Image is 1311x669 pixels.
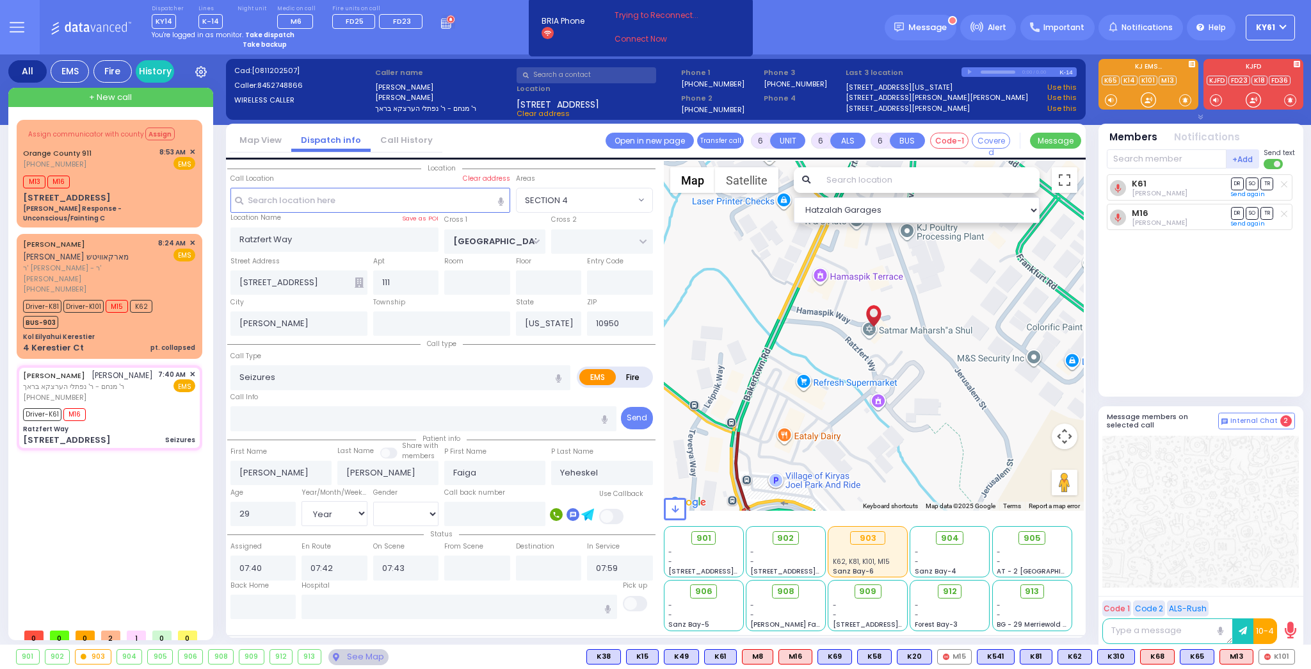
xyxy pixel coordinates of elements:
span: [0811202507] [252,65,300,76]
label: Lines [198,5,223,13]
span: [PHONE_NUMBER] [23,392,86,402]
a: Map View [230,134,291,146]
label: Fire [615,369,651,385]
a: Open this area in Google Maps (opens a new window) [667,494,709,511]
label: Call Info [230,392,258,402]
a: KJFD [1207,76,1227,85]
span: You're logged in as monitor. [152,30,243,40]
button: Notifications [1174,130,1240,145]
div: 904 [117,650,142,664]
div: 901 [17,650,39,664]
span: K62, K81, K101, M15 [833,557,890,566]
a: M16 [1132,208,1148,218]
span: SECTION 4 [517,188,635,211]
span: [PHONE_NUMBER] [23,159,86,169]
span: 913 [1025,585,1039,598]
label: Age [230,488,243,498]
span: - [833,610,837,620]
label: WIRELESS CALLER [234,95,371,106]
div: K20 [897,649,932,665]
img: Google [667,494,709,511]
span: 909 [859,585,876,598]
span: Lazer Schwimmer [1132,218,1187,227]
label: En Route [302,541,331,552]
span: Forest Bay-3 [915,620,958,629]
input: Search member [1107,149,1227,169]
a: [STREET_ADDRESS][PERSON_NAME] [846,103,970,114]
span: 908 [777,585,794,598]
span: ר' [PERSON_NAME] - ר' [PERSON_NAME] [23,263,154,284]
span: Phone 3 [764,67,842,78]
label: Fire units on call [332,5,427,13]
span: 2 [1280,415,1292,427]
span: FD23 [393,16,411,26]
div: M8 [742,649,773,665]
div: K81 [1020,649,1052,665]
span: Trying to Reconnect... [615,10,716,21]
a: Call History [371,134,442,146]
input: Search location here [230,188,510,212]
span: - [668,610,672,620]
span: DR [1231,178,1244,190]
div: BLS [1180,649,1214,665]
span: - [750,547,754,557]
span: Aron Polatsek [1132,188,1187,198]
div: BLS [977,649,1015,665]
label: Turn off text [1264,158,1284,170]
label: KJ EMS... [1098,63,1198,72]
span: EMS [173,157,195,170]
a: Open in new page [606,133,694,149]
span: 901 [696,532,711,545]
div: ALS [1219,649,1253,665]
img: red-radio-icon.svg [943,654,949,660]
button: Code-1 [930,133,969,149]
div: ALS KJ [742,649,773,665]
div: 903 [850,531,885,545]
span: Sanz Bay-4 [915,566,956,576]
label: Call back number [444,488,505,498]
div: 902 [45,650,70,664]
div: K49 [664,649,699,665]
span: Notifications [1122,22,1173,33]
div: 4 Kerestier Ct [23,342,84,354]
span: Driver-K61 [23,408,61,421]
span: - [997,600,1001,610]
span: Phone 4 [764,93,842,104]
div: M13 [1219,649,1253,665]
span: [STREET_ADDRESS][PERSON_NAME] [668,566,789,576]
div: 906 [179,650,203,664]
span: Sanz Bay-6 [833,566,874,576]
span: M13 [23,176,45,188]
div: K15 [626,649,659,665]
span: 7:40 AM [158,370,186,379]
label: Medic on call [277,5,318,13]
div: M16 [778,649,812,665]
span: K62 [130,300,152,313]
div: 909 [239,650,264,664]
a: K14 [1121,76,1138,85]
label: Street Address [230,256,280,267]
a: K65 [1102,76,1120,85]
div: [STREET_ADDRESS] [23,192,111,204]
input: Search hospital [302,595,617,619]
button: Internal Chat 2 [1218,413,1295,429]
div: MOSHE AVRUM FISHER [862,297,885,336]
span: 0 [178,631,197,640]
span: EMS [173,379,195,392]
label: From Scene [444,541,483,552]
div: K541 [977,649,1015,665]
span: Call type [421,339,463,349]
span: - [750,557,754,566]
div: All [8,60,47,83]
label: Location Name [230,213,281,223]
div: K38 [586,649,621,665]
img: red-radio-icon.svg [1264,654,1271,660]
a: M13 [1159,76,1177,85]
span: - [997,610,1001,620]
button: BUS [890,133,925,149]
span: Phone 2 [681,93,759,104]
span: M15 [106,300,128,313]
label: Last Name [337,446,374,456]
span: 2 [101,631,120,640]
span: SO [1246,178,1259,190]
